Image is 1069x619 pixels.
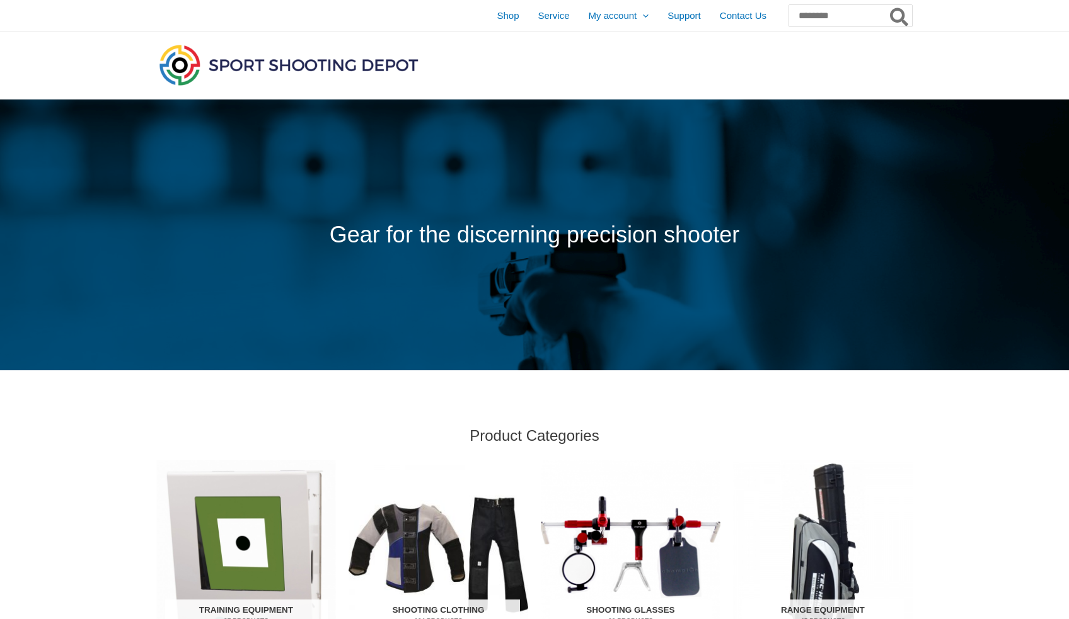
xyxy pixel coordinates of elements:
img: Sport Shooting Depot [156,42,421,88]
button: Search [887,5,912,26]
p: Gear for the discerning precision shooter [156,214,913,256]
h2: Product Categories [156,426,913,445]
